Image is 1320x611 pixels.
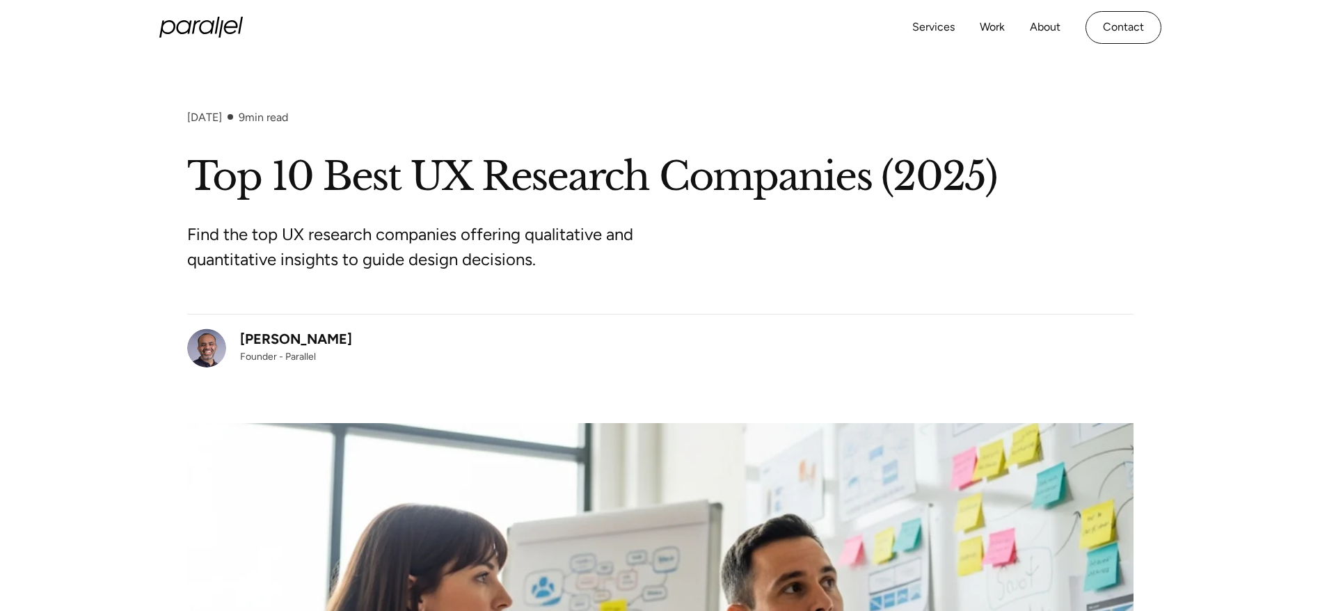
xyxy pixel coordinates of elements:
[187,328,352,367] a: [PERSON_NAME]Founder - Parallel
[187,111,222,124] div: [DATE]
[239,111,245,124] span: 9
[1030,17,1060,38] a: About
[159,17,243,38] a: home
[187,328,226,367] img: Robin Dhanwani
[187,152,1134,203] h1: Top 10 Best UX Research Companies (2025)
[1086,11,1161,44] a: Contact
[240,328,352,349] div: [PERSON_NAME]
[239,111,288,124] div: min read
[240,349,352,364] div: Founder - Parallel
[980,17,1005,38] a: Work
[187,222,709,272] p: Find the top UX research companies offering qualitative and quantitative insights to guide design...
[912,17,955,38] a: Services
